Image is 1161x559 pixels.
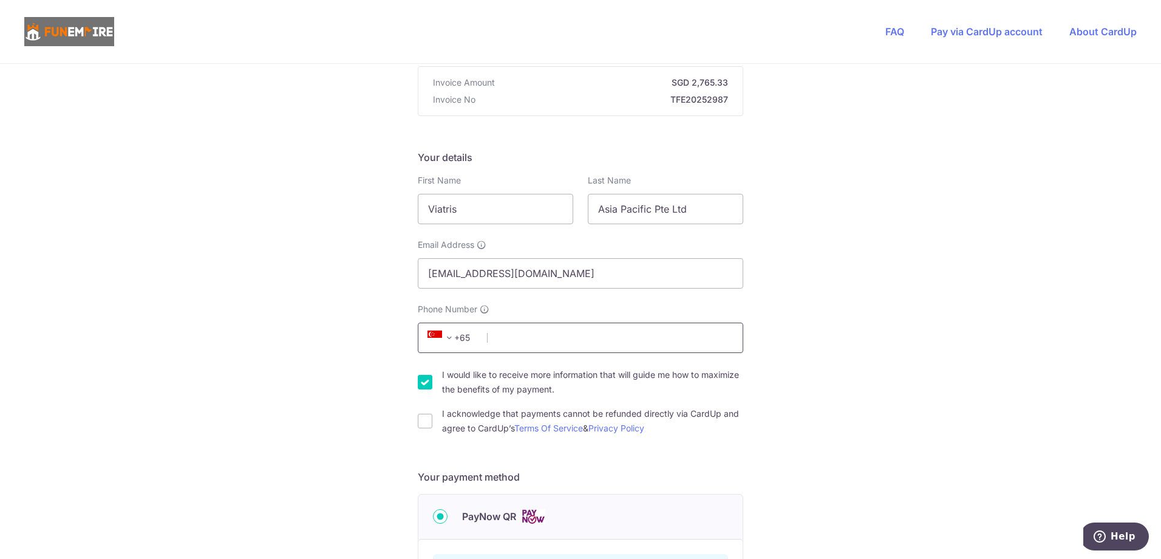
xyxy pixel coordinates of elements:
[418,239,474,251] span: Email Address
[1069,26,1137,38] a: About CardUp
[500,77,728,89] strong: SGD 2,765.33
[588,423,644,433] a: Privacy Policy
[442,406,743,436] label: I acknowledge that payments cannot be refunded directly via CardUp and agree to CardUp’s &
[418,174,461,187] label: First Name
[433,509,728,524] div: PayNow QR Cards logo
[588,194,743,224] input: Last name
[462,509,516,524] span: PayNow QR
[427,331,457,345] span: +65
[885,26,904,38] a: FAQ
[424,331,478,345] span: +65
[418,303,477,315] span: Phone Number
[418,258,743,289] input: Email address
[418,470,743,484] h5: Your payment method
[442,368,743,397] label: I would like to receive more information that will guide me how to maximize the benefits of my pa...
[588,174,631,187] label: Last Name
[418,150,743,165] h5: Your details
[521,509,545,524] img: Cards logo
[418,194,573,224] input: First name
[1083,523,1149,553] iframe: Opens a widget where you can find more information
[514,423,583,433] a: Terms Of Service
[433,94,475,106] span: Invoice No
[433,77,495,89] span: Invoice Amount
[931,26,1043,38] a: Pay via CardUp account
[480,94,728,106] strong: TFE20252987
